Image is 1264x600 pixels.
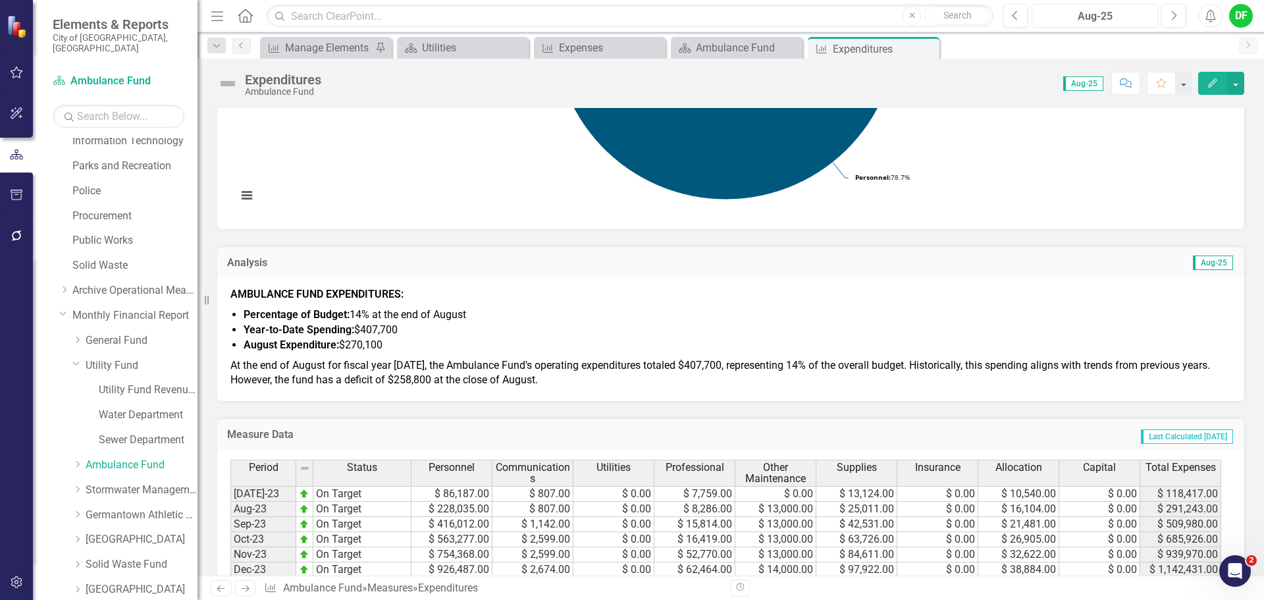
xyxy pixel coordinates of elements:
[492,486,573,502] td: $ 807.00
[1036,9,1153,24] div: Aug-25
[72,308,197,323] a: Monthly Financial Report
[897,532,978,547] td: $ 0.00
[313,517,411,532] td: On Target
[230,562,296,578] td: Dec-23
[1059,486,1140,502] td: $ 0.00
[72,159,197,174] a: Parks and Recreation
[313,486,411,502] td: On Target
[492,517,573,532] td: $ 1,142.00
[1229,4,1253,28] div: DF
[283,582,362,594] a: Ambulance Fund
[99,433,197,448] a: Sewer Department
[735,486,816,502] td: $ 0.00
[263,40,372,56] a: Manage Elements
[654,562,735,578] td: $ 62,464.00
[1083,462,1116,474] span: Capital
[86,532,197,547] a: [GEOGRAPHIC_DATA]
[816,547,897,562] td: $ 84,611.00
[72,184,197,199] a: Police
[347,462,377,474] span: Status
[978,562,1059,578] td: $ 38,884.00
[53,32,184,54] small: City of [GEOGRAPHIC_DATA], [GEOGRAPHIC_DATA]
[244,339,382,351] span: $270,100
[53,16,184,32] span: Elements & Reports
[816,486,897,502] td: $ 13,124.00
[1140,532,1221,547] td: $ 685,926.00
[230,359,1210,387] span: At the end of August for fiscal year [DATE], the Ambulance Fund's operating expenditures totaled ...
[855,173,910,182] text: 78.7%
[299,519,309,530] img: zOikAAAAAElFTkSuQmCC
[596,462,631,474] span: Utilities
[72,209,197,224] a: Procurement
[837,462,877,474] span: Supplies
[300,463,310,474] img: 8DAGhfEEPCf229AAAAAElFTkSuQmCC
[1246,555,1257,566] span: 2
[1145,462,1216,474] span: Total Expenses
[943,10,972,20] span: Search
[227,429,646,441] h3: Measure Data
[411,502,492,517] td: $ 228,035.00
[1063,76,1103,91] span: Aug-25
[264,581,721,596] div: » »
[1059,562,1140,578] td: $ 0.00
[674,40,799,56] a: Ambulance Fund
[411,562,492,578] td: $ 926,487.00
[1140,517,1221,532] td: $ 509,980.00
[492,547,573,562] td: $ 2,599.00
[978,502,1059,517] td: $ 16,104.00
[299,564,309,575] img: zOikAAAAAElFTkSuQmCC
[495,462,570,485] span: Communications
[1140,502,1221,517] td: $ 291,243.00
[897,517,978,532] td: $ 0.00
[816,532,897,547] td: $ 63,726.00
[367,582,413,594] a: Measures
[299,534,309,545] img: zOikAAAAAElFTkSuQmCC
[1059,502,1140,517] td: $ 0.00
[299,504,309,514] img: zOikAAAAAElFTkSuQmCC
[1059,517,1140,532] td: $ 0.00
[915,462,961,474] span: Insurance
[244,323,354,336] strong: Year-to-Date Spending:
[559,40,662,56] div: Expenses
[1193,256,1233,270] span: Aug-25
[492,502,573,517] td: $ 807.00
[1140,486,1221,502] td: $ 118,417.00
[1032,4,1158,28] button: Aug-25
[654,547,735,562] td: $ 52,770.00
[654,517,735,532] td: $ 15,814.00
[313,502,411,517] td: On Target
[7,14,30,38] img: ClearPoint Strategy
[855,173,891,182] tspan: Personnel:
[735,502,816,517] td: $ 13,000.00
[816,502,897,517] td: $ 25,011.00
[1219,555,1251,587] iframe: Intercom live chat
[244,339,339,351] strong: August Expenditure:
[429,462,475,474] span: Personnel
[230,486,296,502] td: [DATE]-23
[230,502,296,517] td: Aug-23
[816,562,897,578] td: $ 97,922.00
[654,502,735,517] td: $ 8,286.00
[1140,562,1221,578] td: $ 1,142,431.00
[897,562,978,578] td: $ 0.00
[285,40,372,56] div: Manage Elements
[244,308,466,321] span: 14% at the end of August
[537,40,662,56] a: Expenses
[654,486,735,502] td: $ 7,759.00
[86,333,197,348] a: General Fund
[238,186,256,205] button: View chart menu, Chart
[86,358,197,373] a: Utility Fund
[573,562,654,578] td: $ 0.00
[735,517,816,532] td: $ 13,000.00
[735,532,816,547] td: $ 13,000.00
[86,508,197,523] a: Germantown Athletic Club
[411,517,492,532] td: $ 416,012.00
[978,517,1059,532] td: $ 21,481.00
[833,41,936,57] div: Expenditures
[227,257,723,269] h3: Analysis
[418,582,478,594] div: Expenditures
[86,458,197,473] a: Ambulance Fund
[72,233,197,248] a: Public Works
[995,462,1042,474] span: Allocation
[267,5,993,28] input: Search ClearPoint...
